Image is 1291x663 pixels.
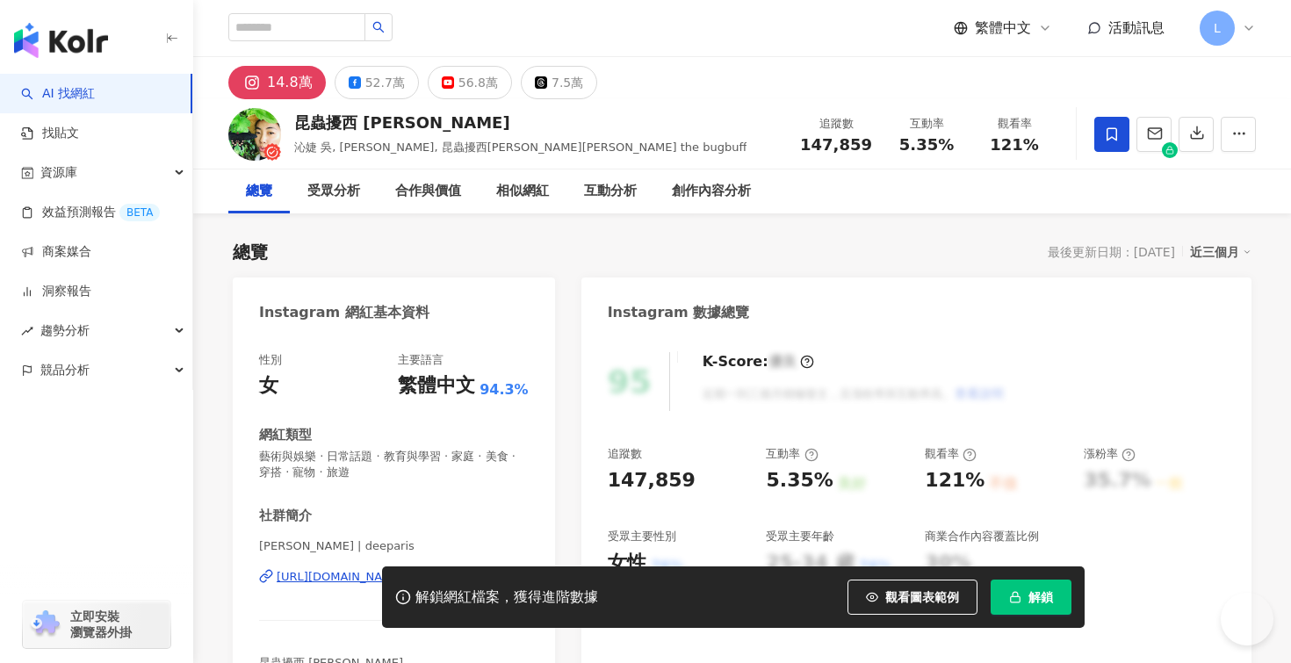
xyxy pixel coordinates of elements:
[259,507,312,525] div: 社群簡介
[981,115,1048,133] div: 觀看率
[608,303,750,322] div: Instagram 數據總覽
[21,204,160,221] a: 效益預測報告BETA
[21,85,95,103] a: searchAI 找網紅
[552,70,583,95] div: 7.5萬
[991,580,1071,615] button: 解鎖
[294,141,746,154] span: 沁婕 吳, [PERSON_NAME], 昆蟲擾西[PERSON_NAME][PERSON_NAME] the bugbuff
[766,529,834,544] div: 受眾主要年齡
[259,303,429,322] div: Instagram 網紅基本資料
[608,446,642,462] div: 追蹤數
[307,181,360,202] div: 受眾分析
[40,350,90,390] span: 競品分析
[14,23,108,58] img: logo
[228,108,281,161] img: KOL Avatar
[415,588,598,607] div: 解鎖網紅檔案，獲得進階數據
[21,325,33,337] span: rise
[1214,18,1221,38] span: L
[259,352,282,368] div: 性別
[398,352,444,368] div: 主要語言
[925,446,977,462] div: 觀看率
[521,66,597,99] button: 7.5萬
[267,70,313,95] div: 14.8萬
[608,550,646,577] div: 女性
[259,538,529,554] span: [PERSON_NAME] | deeparis
[990,136,1039,154] span: 121%
[899,136,954,154] span: 5.35%
[1028,590,1053,604] span: 解鎖
[40,153,77,192] span: 資源庫
[294,112,746,133] div: 昆蟲擾西 [PERSON_NAME]
[584,181,637,202] div: 互動分析
[608,467,696,494] div: 147,859
[766,467,833,494] div: 5.35%
[1108,19,1165,36] span: 活動訊息
[1048,245,1175,259] div: 最後更新日期：[DATE]
[975,18,1031,38] span: 繁體中文
[28,610,62,638] img: chrome extension
[228,66,326,99] button: 14.8萬
[925,467,984,494] div: 121%
[480,380,529,400] span: 94.3%
[365,70,405,95] div: 52.7萬
[672,181,751,202] div: 創作內容分析
[259,426,312,444] div: 網紅類型
[800,115,872,133] div: 追蹤數
[885,590,959,604] span: 觀看圖表範例
[21,283,91,300] a: 洞察報告
[496,181,549,202] div: 相似網紅
[893,115,960,133] div: 互動率
[335,66,419,99] button: 52.7萬
[395,181,461,202] div: 合作與價值
[1190,241,1251,263] div: 近三個月
[766,446,818,462] div: 互動率
[703,352,814,371] div: K-Score :
[372,21,385,33] span: search
[246,181,272,202] div: 總覽
[1084,446,1136,462] div: 漲粉率
[398,372,475,400] div: 繁體中文
[21,125,79,142] a: 找貼文
[847,580,977,615] button: 觀看圖表範例
[428,66,512,99] button: 56.8萬
[21,243,91,261] a: 商案媒合
[23,601,170,648] a: chrome extension立即安裝 瀏覽器外掛
[925,529,1039,544] div: 商業合作內容覆蓋比例
[259,449,529,480] span: 藝術與娛樂 · 日常話題 · 教育與學習 · 家庭 · 美食 · 穿搭 · 寵物 · 旅遊
[233,240,268,264] div: 總覽
[259,372,278,400] div: 女
[800,135,872,154] span: 147,859
[40,311,90,350] span: 趨勢分析
[458,70,498,95] div: 56.8萬
[70,609,132,640] span: 立即安裝 瀏覽器外掛
[608,529,676,544] div: 受眾主要性別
